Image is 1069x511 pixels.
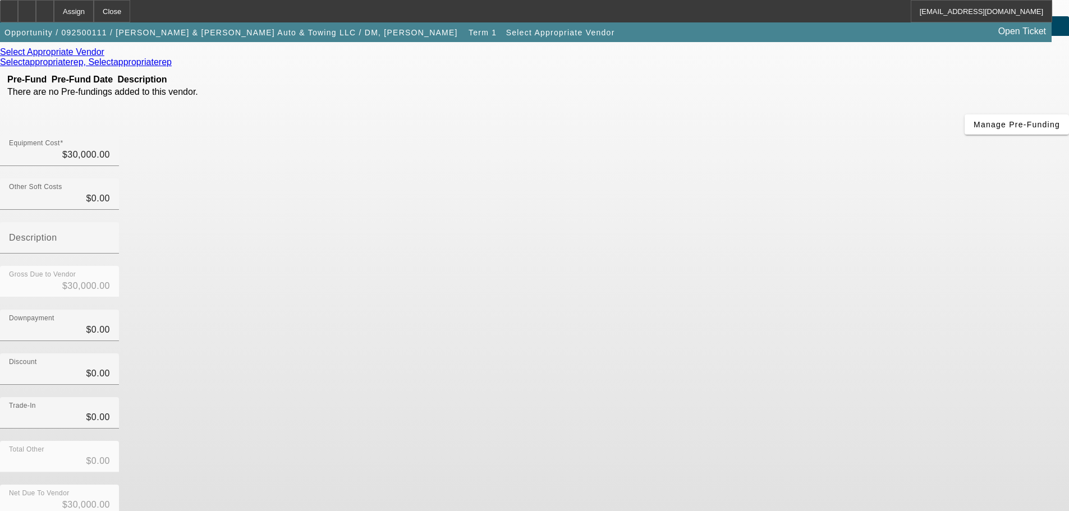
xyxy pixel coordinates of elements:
[9,233,57,242] mat-label: Description
[9,358,37,366] mat-label: Discount
[4,28,458,37] span: Opportunity / 092500111 / [PERSON_NAME] & [PERSON_NAME] Auto & Towing LLC / DM, [PERSON_NAME]
[465,22,501,43] button: Term 1
[469,28,497,37] span: Term 1
[9,271,76,278] mat-label: Gross Due to Vendor
[9,140,60,147] mat-label: Equipment Cost
[965,114,1069,135] button: Manage Pre-Funding
[974,120,1060,129] span: Manage Pre-Funding
[7,74,47,85] th: Pre-Fund
[7,86,279,98] td: There are no Pre-fundings added to this vendor.
[9,402,36,409] mat-label: Trade-In
[506,28,615,37] span: Select Appropriate Vendor
[503,22,618,43] button: Select Appropriate Vendor
[994,22,1050,41] a: Open Ticket
[48,74,116,85] th: Pre-Fund Date
[9,183,62,191] mat-label: Other Soft Costs
[9,490,70,497] mat-label: Net Due To Vendor
[9,446,44,453] mat-label: Total Other
[9,315,54,322] mat-label: Downpayment
[117,74,279,85] th: Description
